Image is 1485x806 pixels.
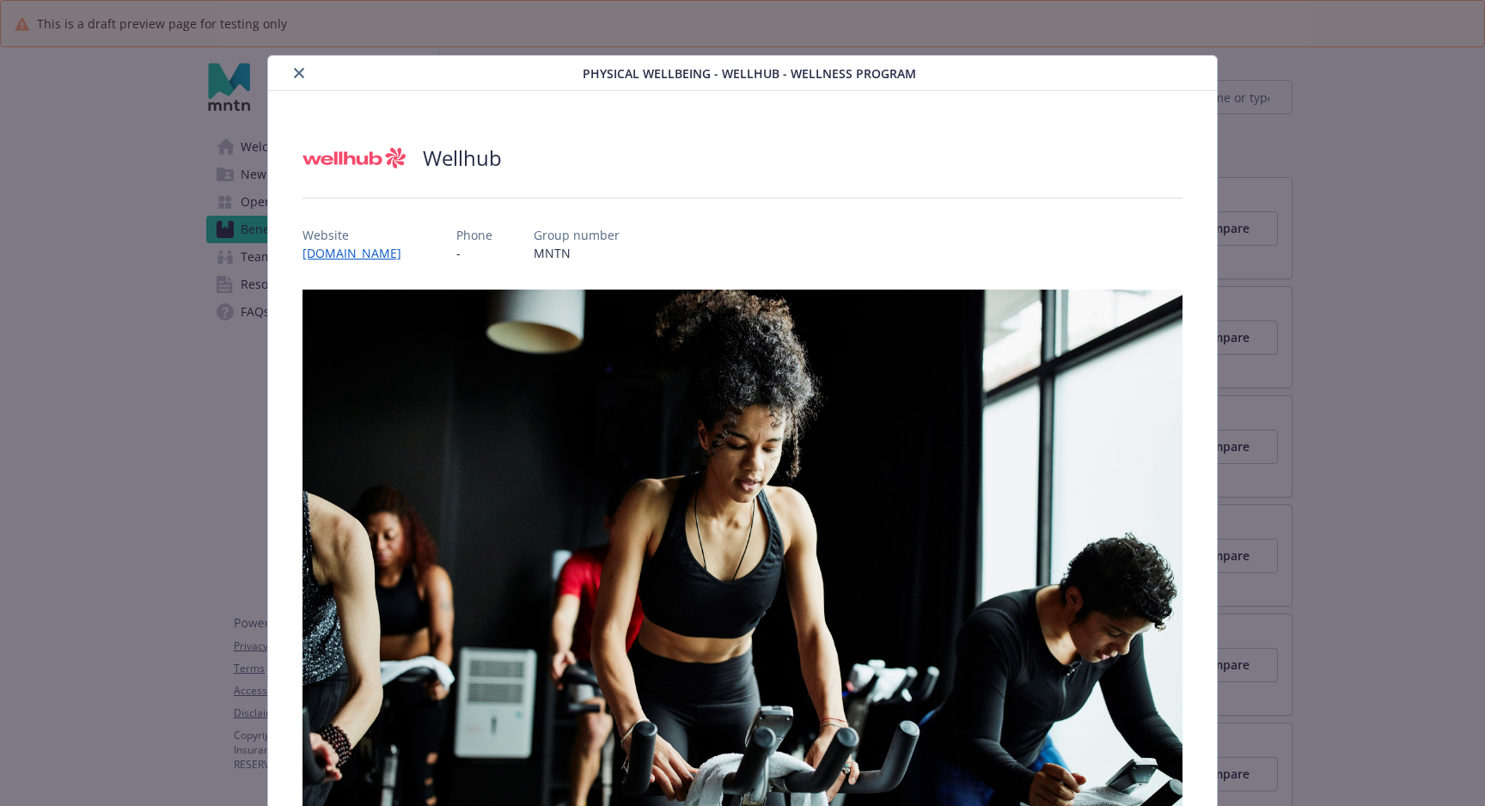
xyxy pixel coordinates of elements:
[423,143,502,173] h2: Wellhub
[583,64,916,82] span: Physical Wellbeing - Wellhub - Wellness Program
[289,63,309,83] button: close
[456,244,492,262] p: -
[302,226,415,244] p: Website
[302,132,406,184] img: Wellhub
[456,226,492,244] p: Phone
[534,244,620,262] p: MNTN
[534,226,620,244] p: Group number
[302,245,415,261] a: [DOMAIN_NAME]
